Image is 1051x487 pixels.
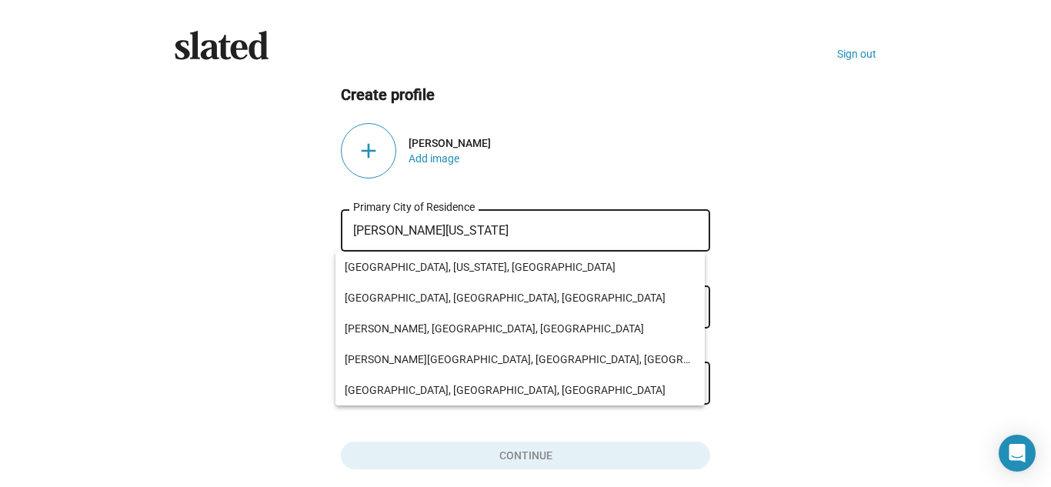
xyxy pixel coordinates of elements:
div: [PERSON_NAME] [409,137,710,149]
span: [PERSON_NAME], [GEOGRAPHIC_DATA], [GEOGRAPHIC_DATA] [345,313,696,344]
button: Open Add Image Dialog [409,152,459,165]
span: [GEOGRAPHIC_DATA], [GEOGRAPHIC_DATA], [GEOGRAPHIC_DATA] [345,375,696,405]
h2: Create profile [341,85,710,105]
span: [GEOGRAPHIC_DATA], [US_STATE], [GEOGRAPHIC_DATA] [345,252,696,282]
span: [GEOGRAPHIC_DATA], [GEOGRAPHIC_DATA], [GEOGRAPHIC_DATA] [345,282,696,313]
div: Open Intercom Messenger [999,435,1036,472]
span: [PERSON_NAME][GEOGRAPHIC_DATA], [GEOGRAPHIC_DATA], [GEOGRAPHIC_DATA] [345,344,696,375]
a: Sign out [837,48,876,60]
